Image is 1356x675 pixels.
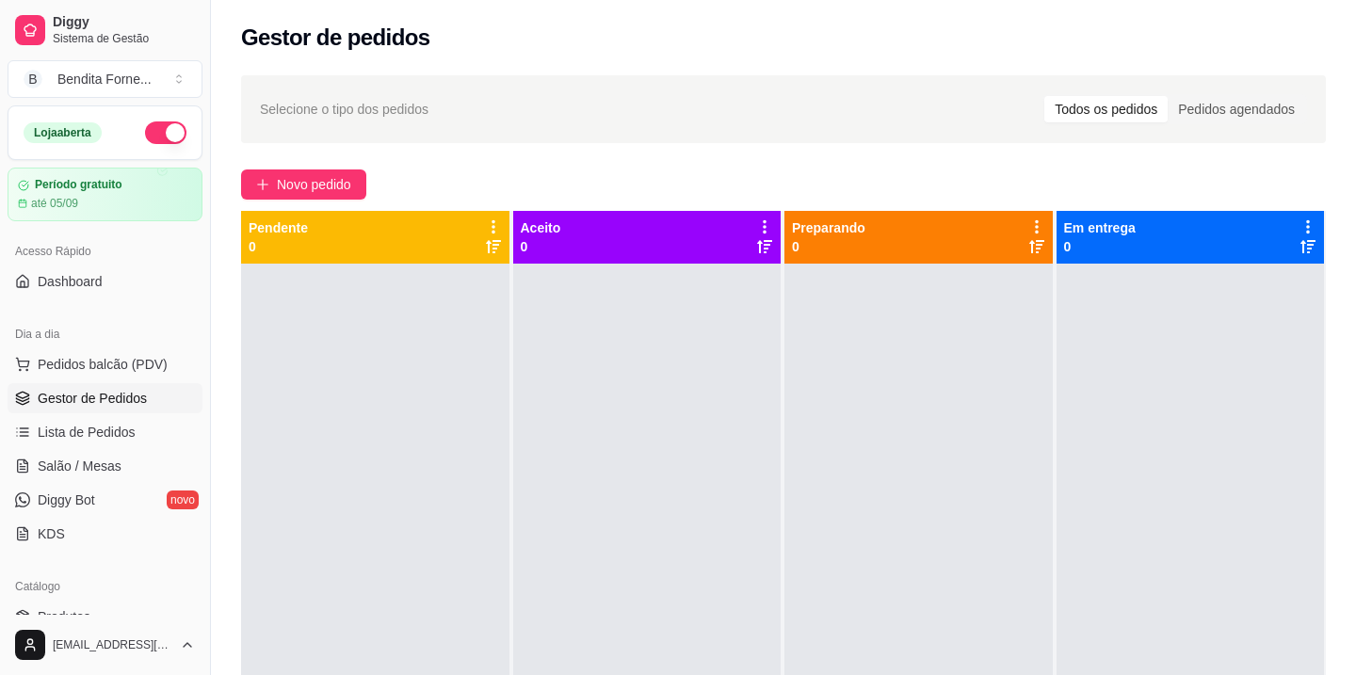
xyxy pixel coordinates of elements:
p: Preparando [792,218,865,237]
span: Sistema de Gestão [53,31,195,46]
button: Pedidos balcão (PDV) [8,349,202,379]
span: Lista de Pedidos [38,423,136,442]
div: Loja aberta [24,122,102,143]
article: Período gratuito [35,178,122,192]
p: Pendente [249,218,308,237]
article: até 05/09 [31,196,78,211]
div: Todos os pedidos [1044,96,1168,122]
a: KDS [8,519,202,549]
span: KDS [38,524,65,543]
span: Selecione o tipo dos pedidos [260,99,428,120]
div: Acesso Rápido [8,236,202,266]
p: 0 [1064,237,1136,256]
p: Aceito [521,218,561,237]
span: Gestor de Pedidos [38,389,147,408]
span: Pedidos balcão (PDV) [38,355,168,374]
span: [EMAIL_ADDRESS][DOMAIN_NAME] [53,637,172,652]
a: Salão / Mesas [8,451,202,481]
h2: Gestor de pedidos [241,23,430,53]
div: Catálogo [8,571,202,602]
p: 0 [249,237,308,256]
button: Novo pedido [241,169,366,200]
p: 0 [792,237,865,256]
a: DiggySistema de Gestão [8,8,202,53]
a: Dashboard [8,266,202,297]
span: B [24,70,42,88]
button: Select a team [8,60,202,98]
span: Produtos [38,607,90,626]
span: plus [256,178,269,191]
span: Diggy [53,14,195,31]
a: Gestor de Pedidos [8,383,202,413]
span: Dashboard [38,272,103,291]
span: Salão / Mesas [38,457,121,475]
span: Diggy Bot [38,490,95,509]
div: Dia a dia [8,319,202,349]
a: Lista de Pedidos [8,417,202,447]
div: Pedidos agendados [1168,96,1305,122]
p: Em entrega [1064,218,1136,237]
button: [EMAIL_ADDRESS][DOMAIN_NAME] [8,622,202,667]
a: Produtos [8,602,202,632]
p: 0 [521,237,561,256]
span: Novo pedido [277,174,351,195]
a: Período gratuitoaté 05/09 [8,168,202,221]
div: Bendita Forne ... [57,70,152,88]
button: Alterar Status [145,121,186,144]
a: Diggy Botnovo [8,485,202,515]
